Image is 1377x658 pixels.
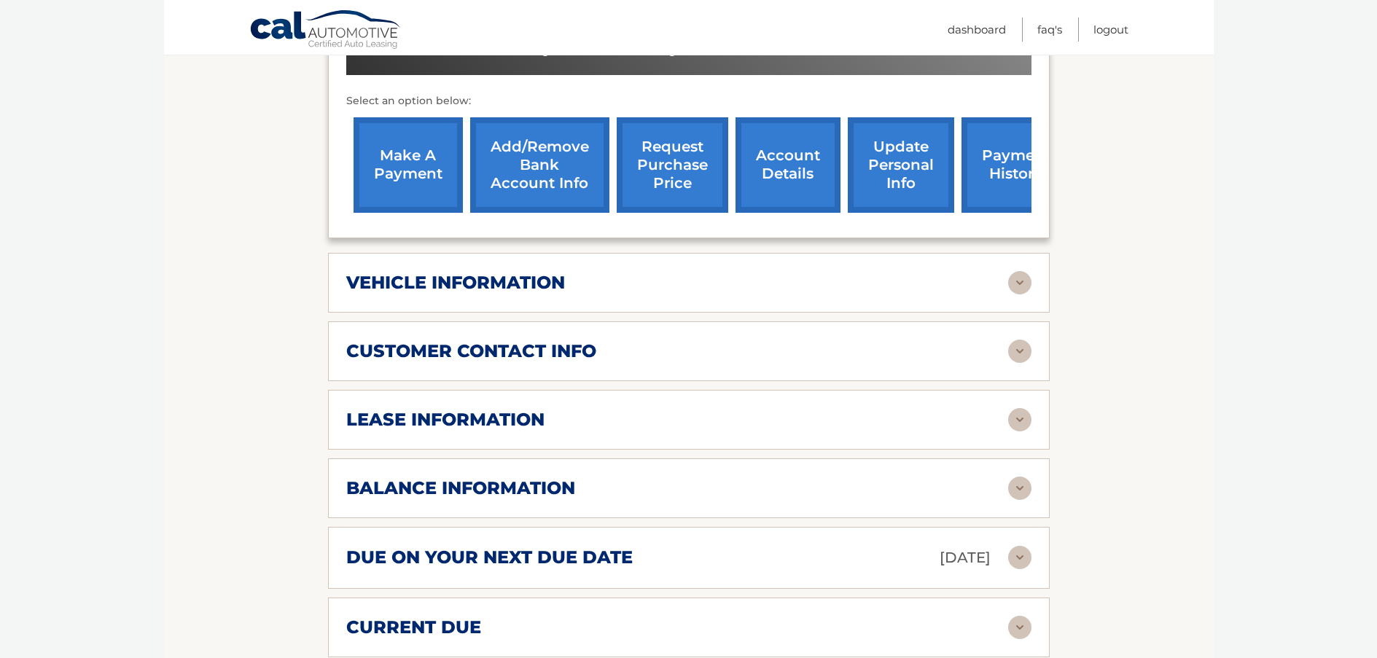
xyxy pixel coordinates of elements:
a: Dashboard [948,17,1006,42]
h2: due on your next due date [346,547,633,568]
img: accordion-rest.svg [1008,408,1031,431]
a: payment history [961,117,1071,213]
p: Select an option below: [346,93,1031,110]
a: make a payment [354,117,463,213]
img: accordion-rest.svg [1008,546,1031,569]
img: accordion-rest.svg [1008,271,1031,294]
a: account details [736,117,840,213]
a: FAQ's [1037,17,1062,42]
h2: customer contact info [346,340,596,362]
a: Cal Automotive [249,9,402,52]
img: accordion-rest.svg [1008,477,1031,500]
a: request purchase price [617,117,728,213]
h2: balance information [346,477,575,499]
img: accordion-rest.svg [1008,340,1031,363]
h2: current due [346,616,481,638]
a: Logout [1093,17,1128,42]
img: accordion-rest.svg [1008,616,1031,639]
a: update personal info [848,117,954,213]
p: [DATE] [940,545,991,571]
a: Add/Remove bank account info [470,117,609,213]
h2: lease information [346,409,545,431]
h2: vehicle information [346,272,565,294]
